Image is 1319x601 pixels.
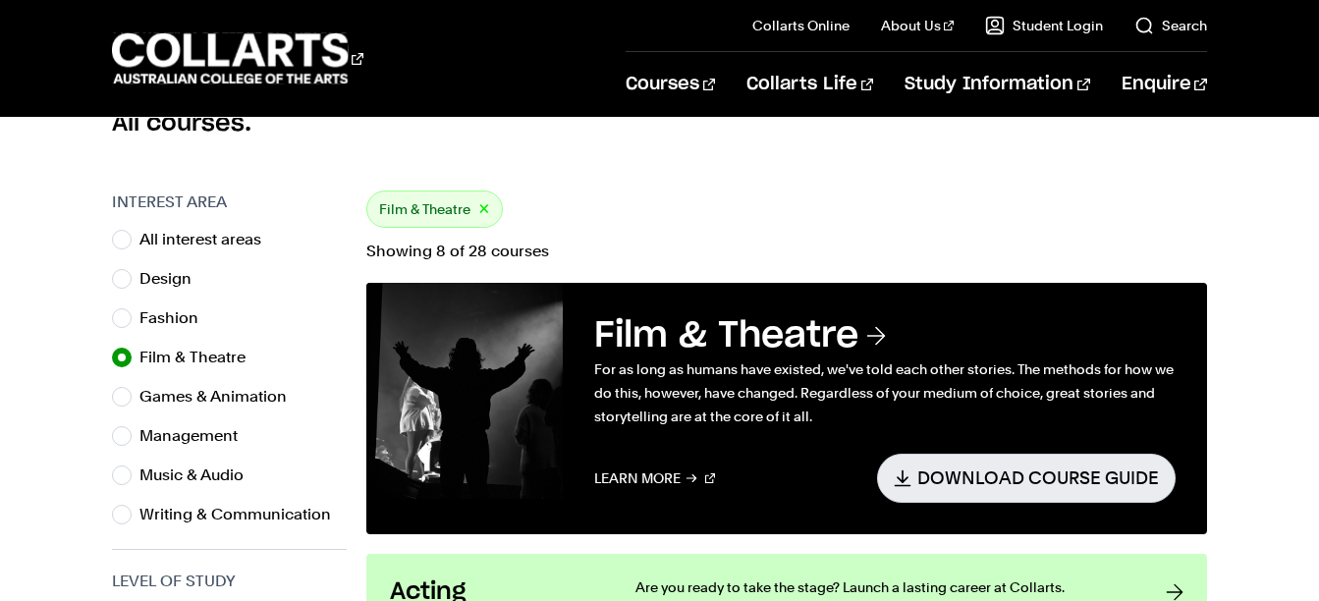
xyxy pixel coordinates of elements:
[139,501,347,528] label: Writing & Communication
[366,244,1207,259] p: Showing 8 of 28 courses
[139,226,277,253] label: All interest areas
[478,198,490,221] button: ×
[877,454,1176,502] a: Download Course Guide
[112,570,347,593] h3: Level of Study
[905,52,1089,117] a: Study Information
[139,304,214,332] label: Fashion
[366,283,563,499] img: Film & Theatre
[1122,52,1207,117] a: Enquire
[139,422,253,450] label: Management
[1134,16,1207,35] a: Search
[139,344,261,371] label: Film & Theatre
[752,16,850,35] a: Collarts Online
[139,265,207,293] label: Design
[594,454,715,502] a: Learn More
[881,16,954,35] a: About Us
[366,191,503,228] div: Film & Theatre
[112,30,363,86] div: Go to homepage
[626,52,715,117] a: Courses
[112,108,1207,139] h2: All courses.
[746,52,873,117] a: Collarts Life
[594,314,1176,357] h3: Film & Theatre
[635,577,1127,597] p: Are you ready to take the stage? Launch a lasting career at Collarts.
[139,383,302,410] label: Games & Animation
[594,357,1176,428] p: For as long as humans have existed, we've told each other stories. The methods for how we do this...
[112,191,347,214] h3: Interest Area
[139,462,259,489] label: Music & Audio
[985,16,1103,35] a: Student Login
